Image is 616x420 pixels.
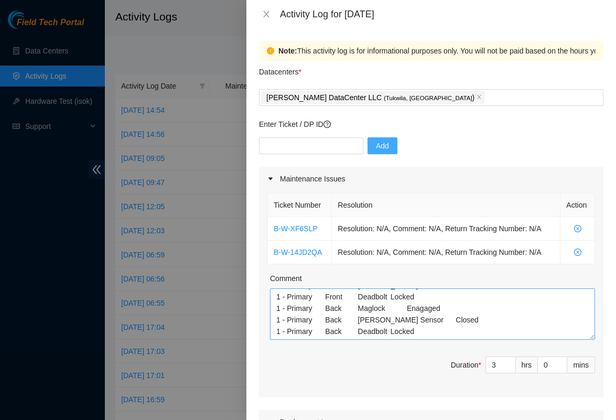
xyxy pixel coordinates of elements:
span: close [477,94,482,101]
span: close-circle [566,225,589,232]
span: exclamation-circle [267,47,274,55]
textarea: Comment [270,288,595,340]
button: Add [368,137,397,154]
p: Datacenters [259,61,301,78]
label: Comment [270,273,302,284]
strong: Note: [278,45,297,57]
a: B-W-XF6SLP [274,224,318,233]
p: [PERSON_NAME] DataCenter LLC ) [266,92,474,104]
div: hrs [516,357,538,373]
span: Add [376,140,389,152]
div: mins [567,357,595,373]
th: Ticket Number [268,193,332,217]
span: close [262,10,271,18]
p: Enter Ticket / DP ID [259,119,603,130]
div: Maintenance Issues [259,167,603,191]
span: caret-right [267,176,274,182]
th: Resolution [332,193,560,217]
button: Close [259,9,274,19]
span: question-circle [323,121,331,128]
td: Resolution: N/A, Comment: N/A, Return Tracking Number: N/A [332,241,560,264]
div: Activity Log for [DATE] [280,8,603,20]
div: Duration [451,359,481,371]
a: B-W-14JD2QA [274,248,322,256]
td: Resolution: N/A, Comment: N/A, Return Tracking Number: N/A [332,217,560,241]
th: Action [560,193,595,217]
span: close-circle [566,249,589,256]
span: ( Tukwila, [GEOGRAPHIC_DATA] [384,95,472,101]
